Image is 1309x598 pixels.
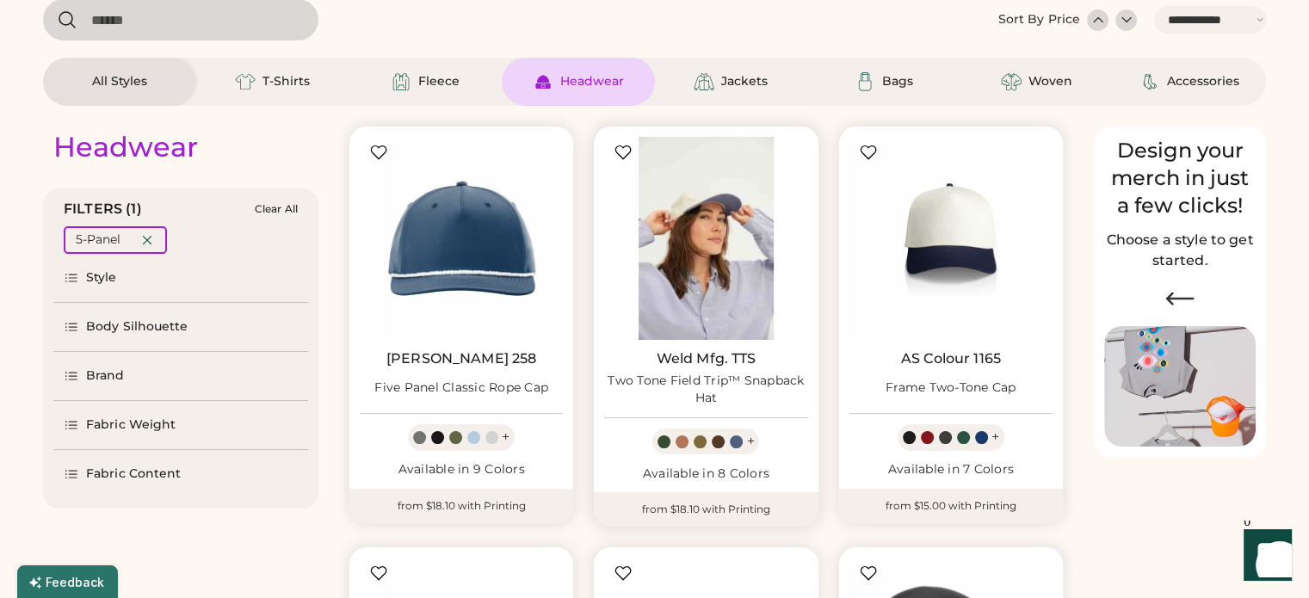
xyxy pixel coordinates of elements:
div: Available in 8 Colors [604,465,807,483]
div: Fleece [418,73,460,90]
div: Jackets [721,73,768,90]
img: T-Shirts Icon [235,71,256,92]
div: + [991,428,999,447]
div: + [746,432,754,451]
img: Woven Icon [1001,71,1022,92]
img: Richardson 258 Five Panel Classic Rope Cap [360,137,563,340]
div: T-Shirts [262,73,310,90]
div: Headwear [560,73,624,90]
div: Frame Two-Tone Cap [886,379,1016,397]
div: Available in 7 Colors [849,461,1053,478]
div: Design your merch in just a few clicks! [1104,137,1256,219]
img: Jackets Icon [694,71,714,92]
div: Bags [882,73,913,90]
div: Headwear [53,130,198,164]
div: Body Silhouette [86,318,188,336]
a: AS Colour 1165 [901,350,1001,367]
div: Fabric Content [86,465,181,483]
img: Image of Lisa Congdon Eye Print on T-Shirt and Hat [1104,326,1256,447]
div: Woven [1028,73,1072,90]
div: Clear All [255,203,298,215]
div: All Styles [92,73,147,90]
a: Weld Mfg. TTS [657,350,756,367]
div: Five Panel Classic Rope Cap [374,379,548,397]
iframe: Front Chat [1227,521,1301,595]
div: + [502,428,509,447]
div: Fabric Weight [86,416,176,434]
div: Two Tone Field Trip™ Snapback Hat [604,373,807,407]
h2: Choose a style to get started. [1104,230,1256,271]
div: from $18.10 with Printing [349,489,573,523]
img: AS Colour 1165 Frame Two-Tone Cap [849,137,1053,340]
img: Weld Mfg. TTS Two Tone Field Trip™ Snapback Hat [604,137,807,340]
img: Headwear Icon [533,71,553,92]
img: Bags Icon [855,71,875,92]
div: from $15.00 with Printing [839,489,1063,523]
a: [PERSON_NAME] 258 [386,350,537,367]
div: Sort By Price [998,11,1080,28]
div: 5-Panel [76,231,120,249]
div: Brand [86,367,125,385]
div: FILTERS (1) [64,199,142,219]
div: Available in 9 Colors [360,461,563,478]
img: Fleece Icon [391,71,411,92]
div: Style [86,269,117,287]
div: Accessories [1167,73,1239,90]
img: Accessories Icon [1139,71,1160,92]
div: from $18.10 with Printing [594,492,818,527]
